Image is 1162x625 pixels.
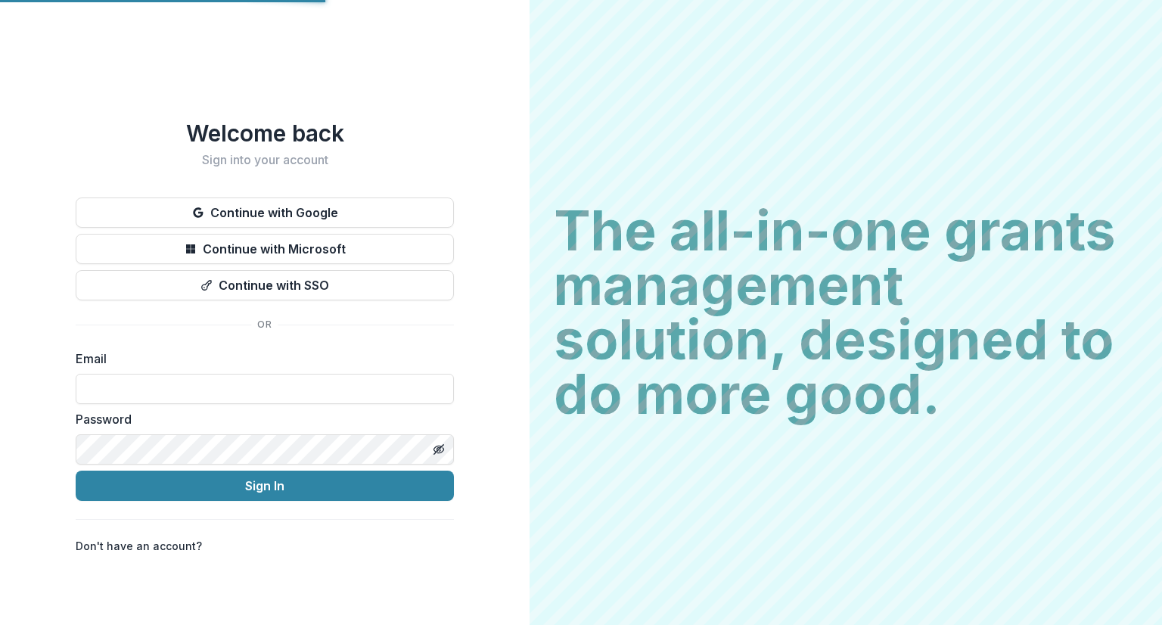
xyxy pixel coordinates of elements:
label: Email [76,350,445,368]
button: Toggle password visibility [427,437,451,462]
label: Password [76,410,445,428]
button: Continue with Microsoft [76,234,454,264]
button: Sign In [76,471,454,501]
p: Don't have an account? [76,538,202,554]
h1: Welcome back [76,120,454,147]
h2: Sign into your account [76,153,454,167]
button: Continue with Google [76,197,454,228]
button: Continue with SSO [76,270,454,300]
